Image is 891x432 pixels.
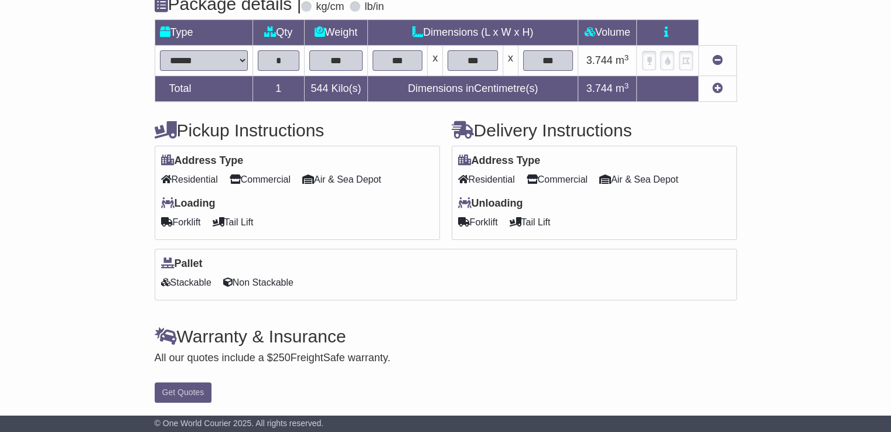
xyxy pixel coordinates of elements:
td: 1 [252,76,304,102]
td: Dimensions (L x W x H) [367,20,578,46]
td: Kilo(s) [304,76,367,102]
span: Air & Sea Depot [599,170,678,188]
span: 3.744 [586,83,613,94]
span: Residential [161,170,218,188]
label: kg/cm [316,1,344,13]
td: Qty [252,20,304,46]
a: Add new item [712,83,723,94]
label: Loading [161,197,216,210]
span: m [616,54,629,66]
span: Residential [458,170,515,188]
span: Tail Lift [510,213,551,231]
span: 544 [310,83,328,94]
td: Total [155,76,252,102]
span: Forklift [161,213,201,231]
label: Address Type [161,155,244,167]
span: 3.744 [586,54,613,66]
td: Dimensions in Centimetre(s) [367,76,578,102]
td: x [428,46,443,76]
label: Pallet [161,258,203,270]
label: Address Type [458,155,541,167]
span: 250 [273,352,291,364]
span: Forklift [458,213,498,231]
span: m [616,83,629,94]
td: Type [155,20,252,46]
span: © One World Courier 2025. All rights reserved. [155,419,324,428]
td: Weight [304,20,367,46]
span: Air & Sea Depot [302,170,381,188]
h4: Warranty & Insurance [155,327,737,346]
td: x [503,46,518,76]
label: Unloading [458,197,523,210]
span: Tail Lift [213,213,254,231]
span: Commercial [230,170,291,188]
span: Commercial [527,170,588,188]
span: Non Stackable [223,273,293,292]
span: Stackable [161,273,211,292]
label: lb/in [364,1,384,13]
div: All our quotes include a $ FreightSafe warranty. [155,352,737,365]
sup: 3 [624,81,629,90]
button: Get Quotes [155,382,212,403]
td: Volume [578,20,637,46]
sup: 3 [624,53,629,62]
a: Remove this item [712,54,723,66]
h4: Delivery Instructions [452,121,737,140]
h4: Pickup Instructions [155,121,440,140]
